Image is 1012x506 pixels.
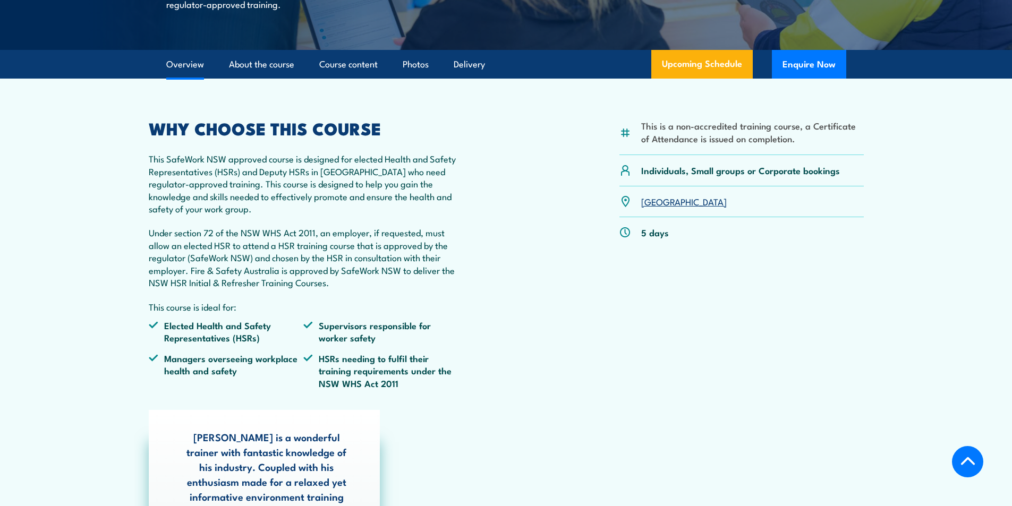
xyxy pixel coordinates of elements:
[319,50,378,79] a: Course content
[641,164,840,176] p: Individuals, Small groups or Corporate bookings
[303,352,458,389] li: HSRs needing to fulfil their training requirements under the NSW WHS Act 2011
[149,319,304,344] li: Elected Health and Safety Representatives (HSRs)
[454,50,485,79] a: Delivery
[641,226,669,238] p: 5 days
[229,50,294,79] a: About the course
[149,301,459,313] p: This course is ideal for:
[403,50,429,79] a: Photos
[166,50,204,79] a: Overview
[149,226,459,288] p: Under section 72 of the NSW WHS Act 2011, an employer, if requested, must allow an elected HSR to...
[149,352,304,389] li: Managers overseeing workplace health and safety
[303,319,458,344] li: Supervisors responsible for worker safety
[149,121,459,135] h2: WHY CHOOSE THIS COURSE
[641,195,727,208] a: [GEOGRAPHIC_DATA]
[772,50,846,79] button: Enquire Now
[149,152,459,215] p: This SafeWork NSW approved course is designed for elected Health and Safety Representatives (HSRs...
[641,119,864,144] li: This is a non-accredited training course, a Certificate of Attendance is issued on completion.
[651,50,753,79] a: Upcoming Schedule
